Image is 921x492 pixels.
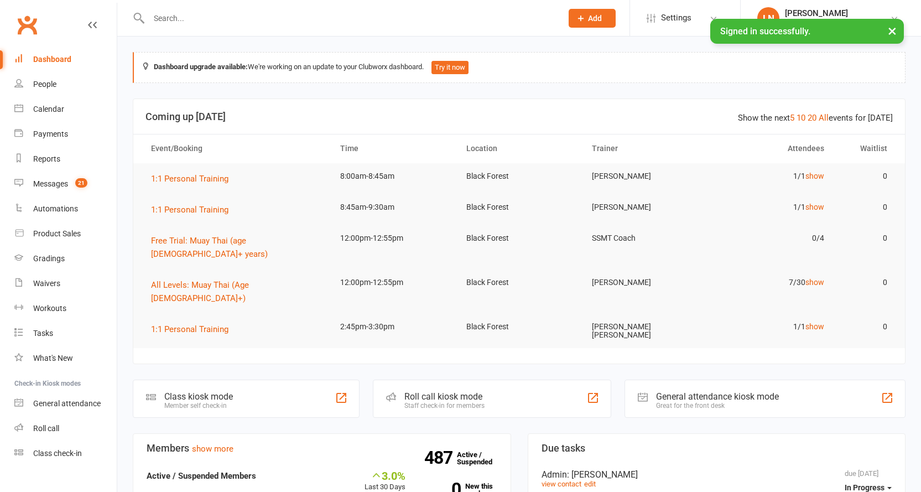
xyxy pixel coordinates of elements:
[582,134,708,163] th: Trainer
[14,196,117,221] a: Automations
[542,469,892,480] div: Admin
[834,163,897,189] td: 0
[456,163,582,189] td: Black Forest
[708,194,834,220] td: 1/1
[33,130,68,138] div: Payments
[708,163,834,189] td: 1/1
[424,449,457,466] strong: 487
[192,444,233,454] a: show more
[14,72,117,97] a: People
[147,471,256,481] strong: Active / Suspended Members
[14,122,117,147] a: Payments
[151,278,320,305] button: All Levels: Muay Thai (Age [DEMOGRAPHIC_DATA]+)
[151,324,228,334] span: 1:1 Personal Training
[33,204,78,213] div: Automations
[404,402,485,410] div: Staff check-in for members
[785,8,890,18] div: [PERSON_NAME]
[33,254,65,263] div: Gradings
[33,329,53,338] div: Tasks
[33,424,59,433] div: Roll call
[708,134,834,163] th: Attendees
[834,225,897,251] td: 0
[785,18,890,28] div: Southside Muay Thai & Fitness
[14,321,117,346] a: Tasks
[14,271,117,296] a: Waivers
[708,270,834,296] td: 7/30
[13,11,41,39] a: Clubworx
[456,270,582,296] td: Black Forest
[154,63,248,71] strong: Dashboard upgrade available:
[33,279,60,288] div: Waivers
[805,322,824,331] a: show
[582,194,708,220] td: [PERSON_NAME]
[365,469,405,481] div: 3.0%
[588,14,602,23] span: Add
[33,154,60,163] div: Reports
[456,194,582,220] td: Black Forest
[456,225,582,251] td: Black Forest
[656,391,779,402] div: General attendance kiosk mode
[14,296,117,321] a: Workouts
[14,416,117,441] a: Roll call
[14,391,117,416] a: General attendance kiosk mode
[33,304,66,313] div: Workouts
[808,113,816,123] a: 20
[33,354,73,362] div: What's New
[330,134,456,163] th: Time
[708,314,834,340] td: 1/1
[656,402,779,410] div: Great for the front desk
[797,113,805,123] a: 10
[14,441,117,466] a: Class kiosk mode
[151,203,236,216] button: 1:1 Personal Training
[164,402,233,410] div: Member self check-in
[14,47,117,72] a: Dashboard
[151,280,249,303] span: All Levels: Muay Thai (Age [DEMOGRAPHIC_DATA]+)
[805,278,824,287] a: show
[147,443,497,454] h3: Members
[431,61,469,74] button: Try it now
[330,194,456,220] td: 8:45am-9:30am
[330,225,456,251] td: 12:00pm-12:55pm
[457,443,506,474] a: 487Active / Suspended
[582,314,708,349] td: [PERSON_NAME] [PERSON_NAME]
[151,236,268,259] span: Free Trial: Muay Thai (age [DEMOGRAPHIC_DATA]+ years)
[456,134,582,163] th: Location
[661,6,691,30] span: Settings
[834,194,897,220] td: 0
[834,270,897,296] td: 0
[14,346,117,371] a: What's New
[151,172,236,185] button: 1:1 Personal Training
[14,221,117,246] a: Product Sales
[145,111,893,122] h3: Coming up [DATE]
[330,163,456,189] td: 8:00am-8:45am
[882,19,902,43] button: ×
[330,270,456,296] td: 12:00pm-12:55pm
[738,111,893,125] div: Show the next events for [DATE]
[584,480,596,488] a: edit
[805,203,824,211] a: show
[33,80,56,89] div: People
[582,270,708,296] td: [PERSON_NAME]
[805,172,824,180] a: show
[456,314,582,340] td: Black Forest
[151,205,228,215] span: 1:1 Personal Training
[14,246,117,271] a: Gradings
[151,323,236,336] button: 1:1 Personal Training
[33,55,71,64] div: Dashboard
[542,443,892,454] h3: Due tasks
[14,97,117,122] a: Calendar
[14,172,117,196] a: Messages 21
[141,134,330,163] th: Event/Booking
[582,225,708,251] td: SSMT Coach
[133,52,906,83] div: We're working on an update to your Clubworx dashboard.
[151,174,228,184] span: 1:1 Personal Training
[542,480,581,488] a: view contact
[164,391,233,402] div: Class kiosk mode
[151,234,320,261] button: Free Trial: Muay Thai (age [DEMOGRAPHIC_DATA]+ years)
[33,179,68,188] div: Messages
[145,11,554,26] input: Search...
[834,314,897,340] td: 0
[404,391,485,402] div: Roll call kiosk mode
[33,449,82,458] div: Class check-in
[75,178,87,188] span: 21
